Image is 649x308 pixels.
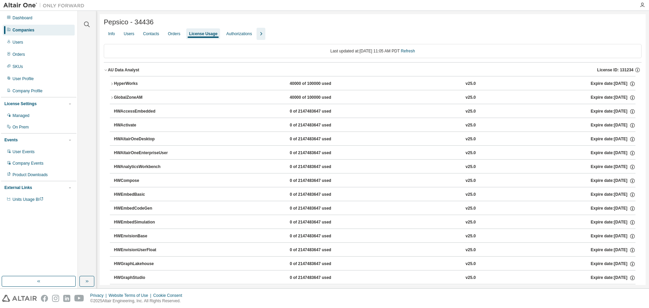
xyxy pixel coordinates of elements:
[110,76,635,91] button: HyperWorks40000 of 100000 usedv25.0Expire date:[DATE]
[591,247,635,253] div: Expire date: [DATE]
[114,136,175,142] div: HWAltairOneDesktop
[465,164,476,170] div: v25.0
[114,261,175,267] div: HWGraphLakehouse
[465,192,476,198] div: v25.0
[104,63,642,77] button: AU Data AnalystLicense ID: 131234
[13,172,48,177] div: Product Downloads
[114,146,635,161] button: HWAltairOneEnterpriseUser0 of 2147483647 usedv25.0Expire date:[DATE]
[114,178,175,184] div: HWCompose
[114,118,635,133] button: HWActivate0 of 2147483647 usedv25.0Expire date:[DATE]
[591,275,635,281] div: Expire date: [DATE]
[41,295,48,302] img: facebook.svg
[114,257,635,271] button: HWGraphLakehouse0 of 2147483647 usedv25.0Expire date:[DATE]
[13,27,34,33] div: Companies
[13,113,29,118] div: Managed
[114,192,175,198] div: HWEmbedBasic
[153,293,186,298] div: Cookie Consent
[591,136,635,142] div: Expire date: [DATE]
[108,31,115,37] div: Info
[114,173,635,188] button: HWCompose0 of 2147483647 usedv25.0Expire date:[DATE]
[114,229,635,244] button: HWEnvisionBase0 of 2147483647 usedv25.0Expire date:[DATE]
[114,164,175,170] div: HWAnalyticsWorkbench
[465,136,476,142] div: v25.0
[465,261,476,267] div: v25.0
[591,164,635,170] div: Expire date: [DATE]
[143,31,159,37] div: Contacts
[591,150,635,156] div: Expire date: [DATE]
[114,150,175,156] div: HWAltairOneEnterpriseUser
[290,247,351,253] div: 0 of 2147483647 used
[4,137,18,143] div: Events
[114,215,635,230] button: HWEmbedSimulation0 of 2147483647 usedv25.0Expire date:[DATE]
[13,76,34,81] div: User Profile
[3,2,88,9] img: Altair One
[114,187,635,202] button: HWEmbedBasic0 of 2147483647 usedv25.0Expire date:[DATE]
[465,233,476,239] div: v25.0
[290,233,351,239] div: 0 of 2147483647 used
[591,178,635,184] div: Expire date: [DATE]
[591,95,635,101] div: Expire date: [DATE]
[90,298,186,304] p: © 2025 Altair Engineering, Inc. All Rights Reserved.
[290,206,351,212] div: 0 of 2147483647 used
[114,247,175,253] div: HWEnvisionUserFloat
[63,295,70,302] img: linkedin.svg
[13,15,32,21] div: Dashboard
[114,95,175,101] div: GlobalZoneAM
[124,31,134,37] div: Users
[52,295,59,302] img: instagram.svg
[114,219,175,226] div: HWEmbedSimulation
[597,67,633,73] span: License ID: 131234
[114,160,635,174] button: HWAnalyticsWorkbench0 of 2147483647 usedv25.0Expire date:[DATE]
[465,206,476,212] div: v25.0
[290,164,351,170] div: 0 of 2147483647 used
[290,219,351,226] div: 0 of 2147483647 used
[591,219,635,226] div: Expire date: [DATE]
[189,31,217,37] div: License Usage
[168,31,181,37] div: Orders
[114,206,175,212] div: HWEmbedCodeGen
[114,104,635,119] button: HWAccessEmbedded0 of 2147483647 usedv25.0Expire date:[DATE]
[591,206,635,212] div: Expire date: [DATE]
[465,275,476,281] div: v25.0
[110,90,635,105] button: GlobalZoneAM40000 of 100000 usedv25.0Expire date:[DATE]
[465,219,476,226] div: v25.0
[591,122,635,128] div: Expire date: [DATE]
[465,247,476,253] div: v25.0
[226,31,252,37] div: Authorizations
[290,178,351,184] div: 0 of 2147483647 used
[591,261,635,267] div: Expire date: [DATE]
[401,49,415,53] a: Refresh
[290,81,351,87] div: 40000 of 100000 used
[4,101,37,106] div: License Settings
[114,132,635,147] button: HWAltairOneDesktop0 of 2147483647 usedv25.0Expire date:[DATE]
[13,40,23,45] div: Users
[290,136,351,142] div: 0 of 2147483647 used
[114,122,175,128] div: HWActivate
[591,109,635,115] div: Expire date: [DATE]
[591,233,635,239] div: Expire date: [DATE]
[108,67,139,73] div: AU Data Analyst
[109,293,153,298] div: Website Terms of Use
[290,95,351,101] div: 40000 of 100000 used
[4,185,32,190] div: External Links
[114,109,175,115] div: HWAccessEmbedded
[114,270,635,285] button: HWGraphStudio0 of 2147483647 usedv25.0Expire date:[DATE]
[13,161,43,166] div: Company Events
[13,52,25,57] div: Orders
[104,18,153,26] span: Pepsico - 34436
[13,88,43,94] div: Company Profile
[465,81,476,87] div: v25.0
[465,109,476,115] div: v25.0
[13,149,34,155] div: User Events
[591,81,635,87] div: Expire date: [DATE]
[290,150,351,156] div: 0 of 2147483647 used
[290,275,351,281] div: 0 of 2147483647 used
[290,261,351,267] div: 0 of 2147483647 used
[114,201,635,216] button: HWEmbedCodeGen0 of 2147483647 usedv25.0Expire date:[DATE]
[90,293,109,298] div: Privacy
[104,44,642,58] div: Last updated at: [DATE] 11:05 AM PDT
[114,275,175,281] div: HWGraphStudio
[13,124,29,130] div: On Prem
[290,122,351,128] div: 0 of 2147483647 used
[591,192,635,198] div: Expire date: [DATE]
